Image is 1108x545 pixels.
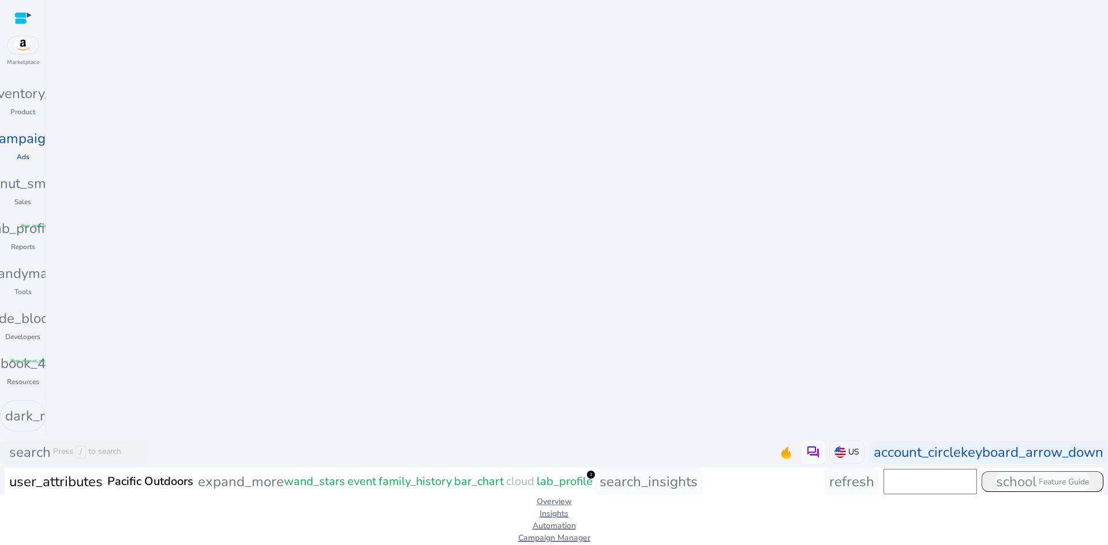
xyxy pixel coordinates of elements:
button: search_insights [595,468,702,495]
p: Marketplace [7,58,39,67]
p: US [848,446,859,458]
p: Developers [5,332,40,342]
img: amazon.svg [8,36,39,54]
h3: Pacific Outdoors [107,475,193,488]
span: search [9,442,51,463]
span: fiber_manual_record [21,223,63,230]
span: search_insights [600,472,698,491]
p: Ads [17,152,29,162]
img: us.svg [834,446,846,458]
span: account_circle [874,442,961,463]
span: event [347,473,376,490]
p: Reports [11,242,35,252]
span: cloud [506,473,534,490]
span: user_attributes [9,471,103,492]
p: Resources [7,377,39,387]
span: keyboard_arrow_down [961,442,1103,463]
p: Product [10,107,35,117]
span: dark_mode [5,405,75,426]
span: / [76,446,86,458]
span: family_history [379,473,452,490]
p: Tools [14,287,32,297]
span: bar_chart [454,473,504,490]
span: fiber_manual_record [10,358,53,364]
button: refresh [825,468,879,495]
span: lab_profile [537,473,593,490]
div: 2 [587,471,595,479]
button: schoolFeature Guide [982,471,1103,492]
span: book_4 [1,353,46,374]
span: expand_more [198,471,284,492]
span: wand_stars [284,473,345,490]
p: Press to search [53,446,121,458]
p: Sales [14,197,31,207]
span: refresh [829,472,874,491]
